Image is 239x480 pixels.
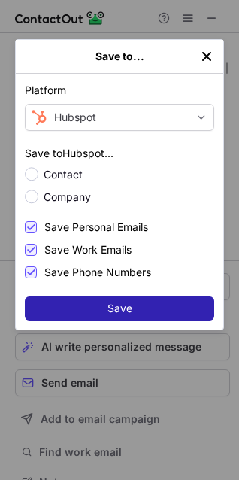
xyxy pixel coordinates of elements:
button: Save [25,296,214,321]
label: Save to Hubspot ... [25,146,214,161]
img: ... [199,49,214,64]
span: Save [107,302,132,314]
span: Company [44,190,214,205]
div: Hubspot [54,111,188,123]
label: Platform [25,83,214,98]
span: Save Work Emails [44,244,132,256]
span: Save Phone Numbers [44,266,151,278]
button: left-button [199,49,214,64]
span: Contact [44,167,214,182]
span: Save Personal Emails [44,221,148,233]
button: save-profile-one-click [25,104,214,131]
img: Contact Out [32,110,47,125]
div: Save to... [40,50,199,62]
button: right-button [25,49,40,64]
